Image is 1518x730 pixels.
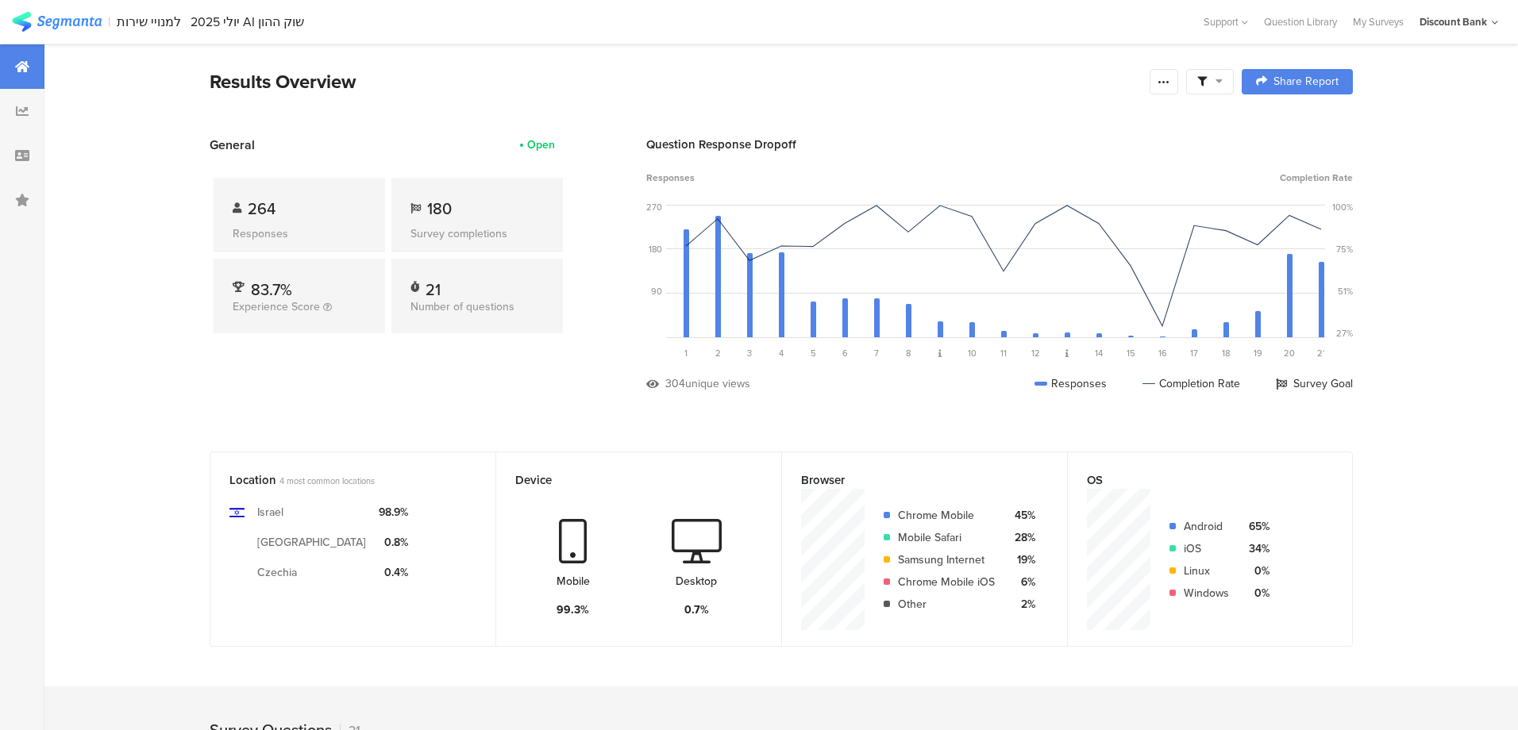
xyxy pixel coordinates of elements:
[649,243,662,255] div: 180
[1095,347,1103,359] span: 14
[1254,347,1262,359] span: 19
[210,136,255,154] span: General
[1008,529,1035,546] div: 28%
[1273,76,1339,87] span: Share Report
[557,573,590,590] div: Mobile
[1184,540,1229,557] div: iOS
[410,225,544,242] div: Survey completions
[279,474,375,487] span: 4 most common locations
[210,67,1142,96] div: Results Overview
[1276,375,1353,392] div: Survey Goal
[898,574,995,590] div: Chrome Mobile iOS
[1184,585,1229,601] div: Windows
[1336,327,1353,340] div: 27%
[1008,507,1035,524] div: 45%
[1158,347,1167,359] span: 16
[1242,585,1269,601] div: 0%
[251,278,292,302] span: 83.7%
[233,298,320,315] span: Experience Score
[1142,375,1240,392] div: Completion Rate
[1008,574,1035,590] div: 6%
[117,14,304,29] div: יולי 2025 למנויי שירות AI שוק ההון
[1332,201,1353,213] div: 100%
[1345,14,1412,29] a: My Surveys
[1087,471,1307,489] div: OS
[676,573,717,590] div: Desktop
[685,375,750,392] div: unique views
[1008,596,1035,613] div: 2%
[1284,347,1295,359] span: 20
[1008,551,1035,568] div: 19%
[1317,347,1326,359] span: 21
[646,201,662,213] div: 270
[665,375,685,392] div: 304
[874,347,879,359] span: 7
[1242,563,1269,579] div: 0%
[898,507,995,524] div: Chrome Mobile
[12,12,102,32] img: segmanta logo
[811,347,816,359] span: 5
[1184,563,1229,579] div: Linux
[968,347,977,359] span: 10
[801,471,1022,489] div: Browser
[747,347,752,359] span: 3
[1338,285,1353,298] div: 51%
[651,285,662,298] div: 90
[1127,347,1135,359] span: 15
[108,13,110,31] div: |
[557,601,589,618] div: 99.3%
[779,347,784,359] span: 4
[233,225,366,242] div: Responses
[906,347,911,359] span: 8
[898,529,995,546] div: Mobile Safari
[1034,375,1107,392] div: Responses
[229,471,450,489] div: Location
[684,601,709,618] div: 0.7%
[1190,347,1198,359] span: 17
[410,298,514,315] span: Number of questions
[1256,14,1345,29] a: Question Library
[1000,347,1007,359] span: 11
[1242,540,1269,557] div: 34%
[1184,518,1229,535] div: Android
[427,197,452,221] span: 180
[684,347,688,359] span: 1
[379,534,408,551] div: 0.8%
[898,596,995,613] div: Other
[898,551,995,568] div: Samsung Internet
[715,347,721,359] span: 2
[257,564,297,581] div: Czechia
[426,278,441,294] div: 21
[257,534,366,551] div: [GEOGRAPHIC_DATA]
[248,197,275,221] span: 264
[842,347,848,359] span: 6
[1031,347,1040,359] span: 12
[515,471,736,489] div: Device
[1222,347,1230,359] span: 18
[1336,243,1353,255] div: 75%
[257,504,283,521] div: Israel
[527,136,555,153] div: Open
[379,504,408,521] div: 98.9%
[379,564,408,581] div: 0.4%
[1242,518,1269,535] div: 65%
[1420,14,1487,29] div: Discount Bank
[1280,171,1353,185] span: Completion Rate
[1204,10,1248,34] div: Support
[646,136,1353,153] div: Question Response Dropoff
[646,171,695,185] span: Responses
